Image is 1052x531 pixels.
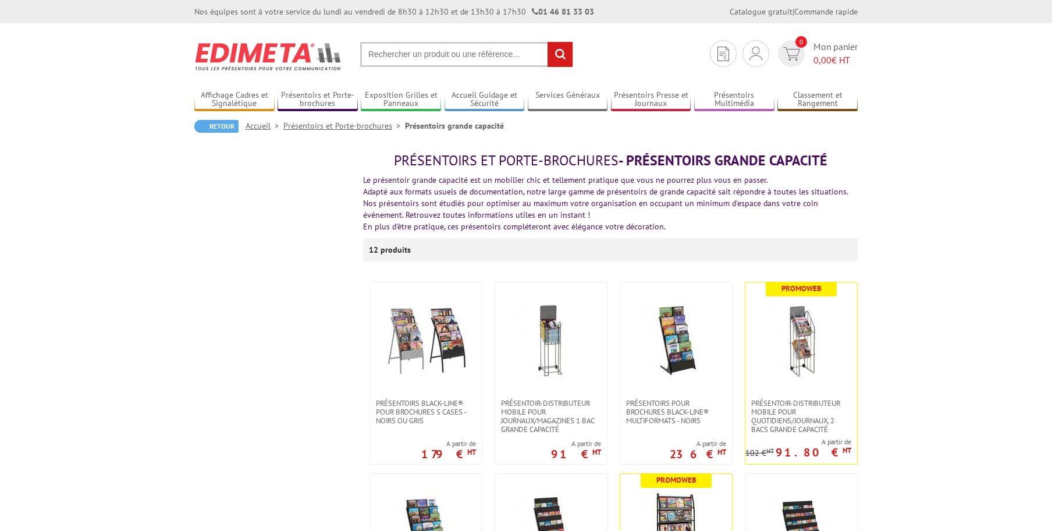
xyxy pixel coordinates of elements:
b: Promoweb [781,284,822,293]
sup: HT [766,447,774,455]
p: 102 € [745,449,774,458]
a: Présentoirs et Porte-brochures [278,90,358,109]
span: Présentoir-Distributeur mobile pour journaux/magazines 1 bac grande capacité [501,399,601,434]
h1: - Présentoirs grande capacité [363,153,858,168]
a: Présentoirs Multimédia [694,90,774,109]
span: A partir de [551,439,601,448]
a: Services Généraux [528,90,608,109]
span: A partir de [745,437,851,447]
div: Le présentoir grande capacité est un mobilier chic et tellement pratique que vous ne pourrez plus... [363,174,858,186]
p: 179 € [421,451,476,458]
span: Présentoirs pour Brochures Black-Line® multiformats - Noirs [626,399,726,425]
a: Commande rapide [794,6,858,17]
a: Affichage Cadres et Signalétique [194,90,275,109]
input: rechercher [548,42,573,67]
p: 91.80 € [776,449,851,456]
strong: 01 46 81 33 03 [532,6,594,17]
div: Nos présentoirs sont étudiés pour optimiser au maximum votre organisation en occupant un minimum ... [363,197,858,221]
a: Accueil Guidage et Sécurité [445,90,525,109]
b: Promoweb [656,475,696,485]
sup: HT [843,445,851,455]
sup: HT [592,447,601,457]
p: 12 produits [369,238,413,261]
sup: HT [467,447,476,457]
a: Retour [194,120,239,133]
a: Accueil [246,121,283,131]
img: Présentoirs Black-Line® pour brochures 5 Cases - Noirs ou Gris [385,300,467,381]
sup: HT [717,447,726,457]
div: En plus d'être pratique, ces présentoirs compléteront avec élégance votre décoration. [363,221,858,232]
span: Présentoir-distributeur mobile pour quotidiens/journaux, 2 bacs grande capacité [751,399,851,434]
input: Rechercher un produit ou une référence... [360,42,573,67]
a: Classement et Rangement [777,90,858,109]
img: Présentoir-distributeur mobile pour quotidiens/journaux, 2 bacs grande capacité [760,300,842,381]
a: Présentoirs Black-Line® pour brochures 5 Cases - Noirs ou Gris [370,399,482,425]
div: Adapté aux formats usuels de documentation, notre large gamme de présentoirs de grande capacité s... [363,186,858,197]
span: Présentoirs et Porte-brochures [394,151,619,169]
p: 236 € [670,451,726,458]
p: 91 € [551,451,601,458]
img: devis rapide [717,47,729,61]
span: 0 [795,36,807,48]
span: Mon panier [813,40,858,67]
img: Présentoirs pour Brochures Black-Line® multiformats - Noirs [635,300,717,381]
img: devis rapide [783,47,800,61]
a: Présentoir-Distributeur mobile pour journaux/magazines 1 bac grande capacité [495,399,607,434]
img: Edimeta [194,35,343,78]
span: A partir de [421,439,476,448]
a: Exposition Grilles et Panneaux [361,90,441,109]
img: Présentoir-Distributeur mobile pour journaux/magazines 1 bac grande capacité [510,300,592,381]
span: € HT [813,54,858,67]
img: devis rapide [749,47,762,61]
li: Présentoirs grande capacité [405,120,504,132]
span: A partir de [670,439,726,448]
div: Nos équipes sont à votre service du lundi au vendredi de 8h30 à 12h30 et de 13h30 à 17h30 [194,6,594,17]
a: Présentoirs Presse et Journaux [611,90,691,109]
a: Présentoirs et Porte-brochures [283,121,405,131]
span: Présentoirs Black-Line® pour brochures 5 Cases - Noirs ou Gris [376,399,476,425]
span: 0,00 [813,54,831,66]
a: Présentoir-distributeur mobile pour quotidiens/journaux, 2 bacs grande capacité [745,399,857,434]
a: Présentoirs pour Brochures Black-Line® multiformats - Noirs [620,399,732,425]
div: | [730,6,858,17]
a: devis rapide 0 Mon panier 0,00€ HT [775,40,858,67]
a: Catalogue gratuit [730,6,792,17]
